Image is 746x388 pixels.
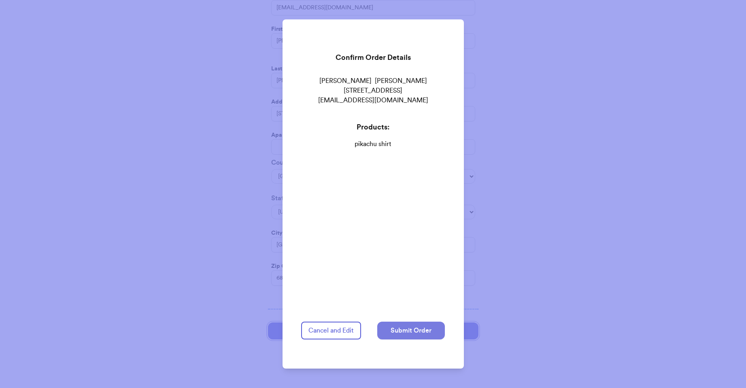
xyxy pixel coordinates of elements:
p: [STREET_ADDRESS] [301,86,445,95]
div: Confirm Order Details [301,45,445,70]
button: Submit Order [377,322,445,339]
p: [EMAIL_ADDRESS][DOMAIN_NAME] [301,95,445,105]
button: Cancel and Edit [301,322,361,339]
span: [PERSON_NAME] [375,76,427,86]
span: [PERSON_NAME] [319,76,372,86]
span: pikachu shirt [301,139,445,149]
div: Products: [301,121,445,133]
